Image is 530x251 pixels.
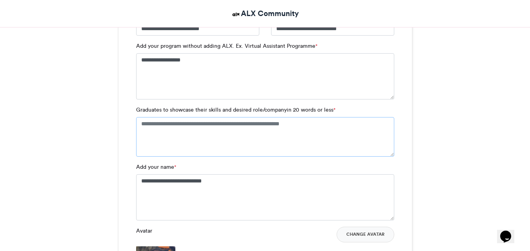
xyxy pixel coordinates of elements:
iframe: chat widget [497,220,522,243]
label: Add your program without adding ALX. Ex. Virtual Assistant Programme [136,42,317,50]
button: Change Avatar [337,227,394,242]
img: ALX Community [231,9,241,19]
label: Add your name [136,163,176,171]
a: ALX Community [231,8,299,19]
label: Graduates to showcase their skills and desired role/companyin 20 words or less [136,106,335,114]
label: Avatar [136,227,152,235]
